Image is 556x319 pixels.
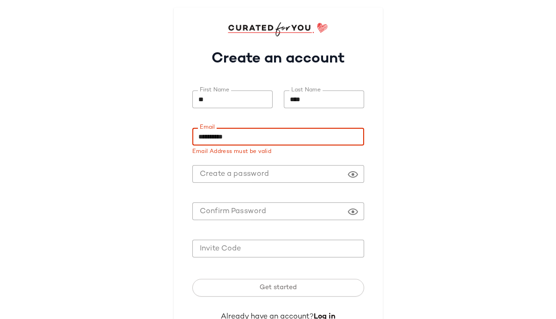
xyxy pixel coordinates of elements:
button: Get started [192,279,364,297]
div: Email Address must be valid [192,149,364,155]
h1: Create an account [192,36,364,76]
span: Get started [259,284,297,291]
img: cfy_login_logo.DGdB1djN.svg [228,22,328,36]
